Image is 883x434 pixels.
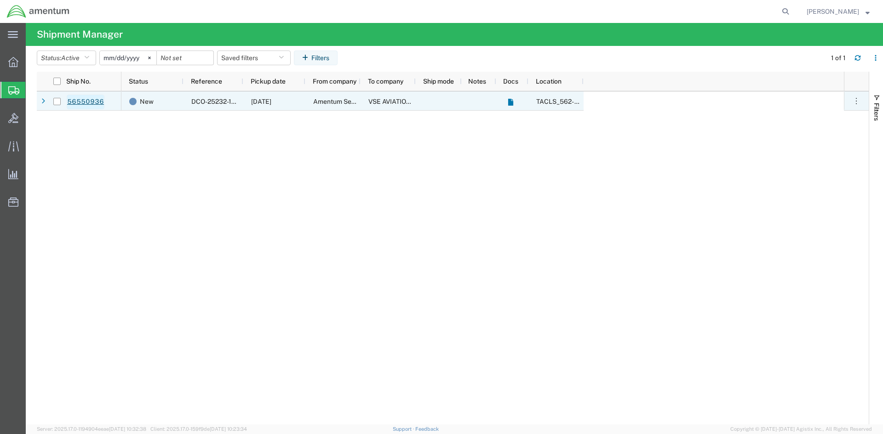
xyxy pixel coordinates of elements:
[191,98,249,105] span: DCO-25232-167122
[66,78,91,85] span: Ship No.
[415,426,439,432] a: Feedback
[6,5,70,18] img: logo
[109,426,146,432] span: [DATE] 10:32:38
[61,54,80,62] span: Active
[368,78,403,85] span: To company
[251,78,286,85] span: Pickup date
[831,53,847,63] div: 1 of 1
[100,51,156,65] input: Not set
[468,78,486,85] span: Notes
[393,426,416,432] a: Support
[536,78,562,85] span: Location
[217,51,291,65] button: Saved filters
[503,78,518,85] span: Docs
[157,51,213,65] input: Not set
[806,6,870,17] button: [PERSON_NAME]
[140,92,154,111] span: New
[37,23,123,46] h4: Shipment Manager
[67,95,104,109] a: 56550936
[37,426,146,432] span: Server: 2025.17.0-1194904eeae
[368,98,503,105] span: VSE AVIATION INC (FKA GLOBAL PARTS INC)
[191,78,222,85] span: Reference
[730,425,872,433] span: Copyright © [DATE]-[DATE] Agistix Inc., All Rights Reserved
[251,98,271,105] span: 08/21/2025
[873,103,880,121] span: Filters
[37,51,96,65] button: Status:Active
[313,98,382,105] span: Amentum Services, Inc.
[294,51,338,65] button: Filters
[150,426,247,432] span: Client: 2025.17.0-159f9de
[313,78,356,85] span: From company
[423,78,454,85] span: Ship mode
[536,98,640,105] span: TACLS_562- Des Moines
[210,426,247,432] span: [DATE] 10:23:34
[807,6,859,17] span: Jeffery Lee
[129,78,148,85] span: Status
